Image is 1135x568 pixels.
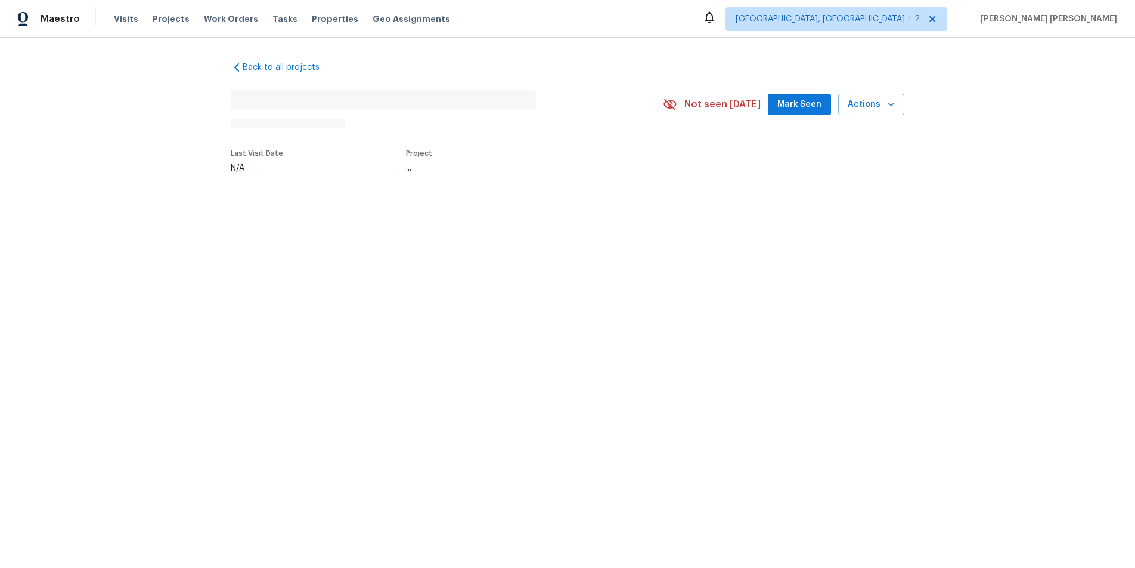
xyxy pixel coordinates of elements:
button: Mark Seen [768,94,831,116]
div: N/A [231,164,283,172]
span: Actions [848,97,895,112]
span: Geo Assignments [373,13,450,25]
span: Visits [114,13,138,25]
span: Not seen [DATE] [684,98,761,110]
a: Back to all projects [231,61,345,73]
span: Project [406,150,432,157]
span: Projects [153,13,190,25]
span: Last Visit Date [231,150,283,157]
div: ... [406,164,635,172]
span: Maestro [41,13,80,25]
span: Properties [312,13,358,25]
span: Mark Seen [777,97,821,112]
span: [GEOGRAPHIC_DATA], [GEOGRAPHIC_DATA] + 2 [736,13,920,25]
button: Actions [838,94,904,116]
span: Tasks [272,15,297,23]
span: [PERSON_NAME] [PERSON_NAME] [976,13,1117,25]
span: Work Orders [204,13,258,25]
